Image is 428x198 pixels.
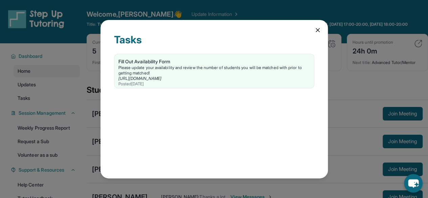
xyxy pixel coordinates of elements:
[114,34,314,54] div: Tasks
[114,54,314,88] a: Fill Out Availability FormPlease update your availability and review the number of students you w...
[118,81,310,87] div: Posted [DATE]
[118,76,161,81] a: [URL][DOMAIN_NAME]
[118,58,310,65] div: Fill Out Availability Form
[404,174,423,193] button: chat-button
[118,65,310,76] div: Please update your availability and review the number of students you will be matched with prior ...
